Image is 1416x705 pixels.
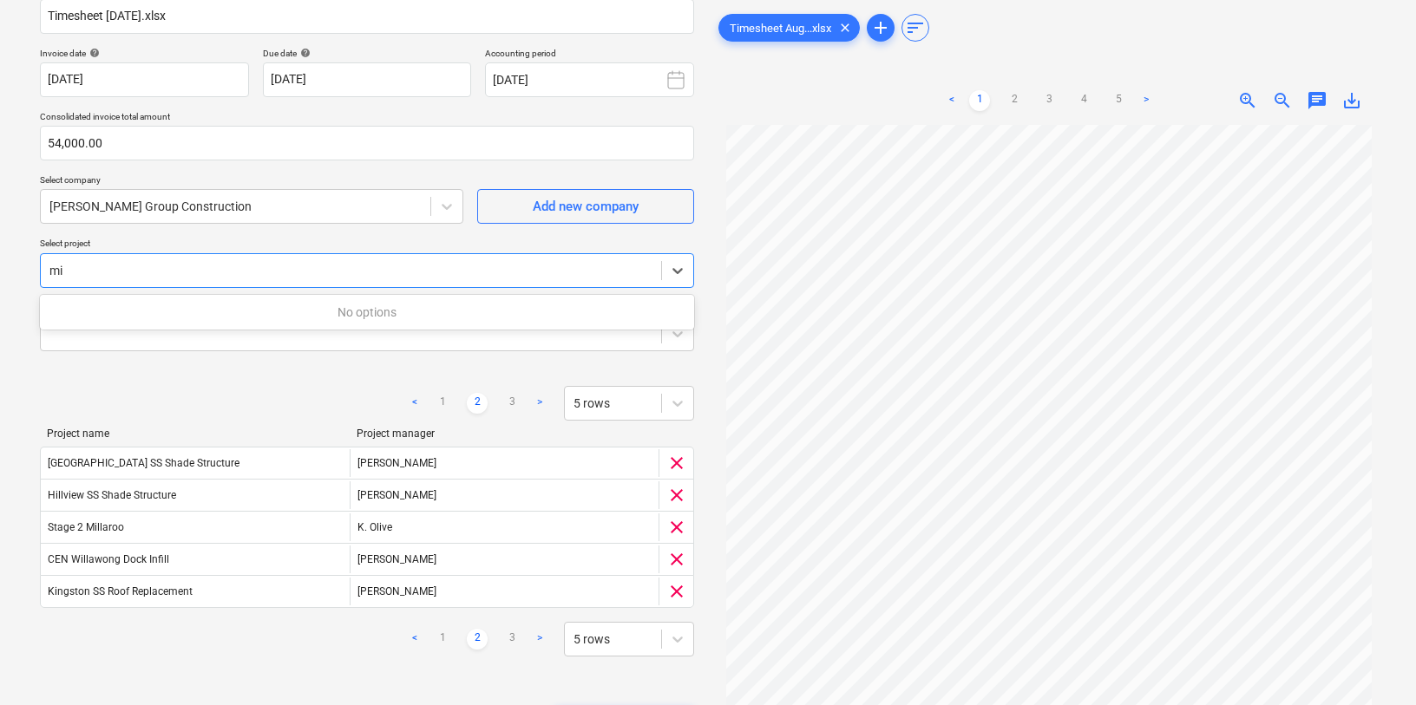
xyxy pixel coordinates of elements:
[467,629,488,650] a: Page 2 is your current page
[48,585,193,597] div: Kingston SS Roof Replacement
[47,428,343,440] div: Project name
[357,428,652,440] div: Project manager
[969,90,990,111] a: Page 1 is your current page
[533,195,639,218] div: Add new company
[48,489,176,501] div: Hillview SS Shade Structure
[350,578,659,605] div: [PERSON_NAME]
[40,111,694,126] p: Consolidated invoice total amount
[485,62,694,97] button: [DATE]
[263,48,472,59] div: Due date
[719,22,842,35] span: Timesheet Aug...xlsx
[1329,622,1416,705] iframe: Chat Widget
[485,48,694,62] p: Accounting period
[666,453,687,473] span: clear
[467,393,488,414] a: Page 2 is your current page
[404,629,425,650] a: Previous page
[40,298,694,326] div: No options
[501,393,522,414] a: Page 3
[666,517,687,538] span: clear
[718,14,860,42] div: Timesheet Aug...xlsx
[40,174,463,189] p: Select company
[941,90,962,111] a: Previous page
[263,62,472,97] input: Due date not specified
[870,17,891,38] span: add
[666,581,687,602] span: clear
[1108,90,1129,111] a: Page 5
[432,393,453,414] a: Page 1
[529,629,550,650] a: Next page
[529,393,550,414] a: Next page
[835,17,855,38] span: clear
[40,126,694,160] input: Consolidated invoice total amount
[666,549,687,570] span: clear
[1272,90,1293,111] span: zoom_out
[48,521,124,533] div: Stage 2 Millaroo
[48,457,239,469] div: [GEOGRAPHIC_DATA] SS Shade Structure
[1039,90,1059,111] a: Page 3
[666,485,687,506] span: clear
[350,513,659,541] div: K. Olive
[905,17,926,38] span: sort
[432,629,453,650] a: Page 1
[40,48,249,59] div: Invoice date
[477,189,694,224] button: Add new company
[1073,90,1094,111] a: Page 4
[1307,90,1327,111] span: chat
[297,48,311,58] span: help
[350,481,659,509] div: [PERSON_NAME]
[1341,90,1362,111] span: save_alt
[86,48,100,58] span: help
[350,449,659,477] div: [PERSON_NAME]
[40,62,249,97] input: Invoice date not specified
[404,393,425,414] a: Previous page
[350,545,659,573] div: [PERSON_NAME]
[501,629,522,650] a: Page 3
[48,553,169,565] div: CEN Willawong Dock Infill
[1004,90,1025,111] a: Page 2
[1136,90,1157,111] a: Next page
[1237,90,1258,111] span: zoom_in
[40,238,694,252] p: Select project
